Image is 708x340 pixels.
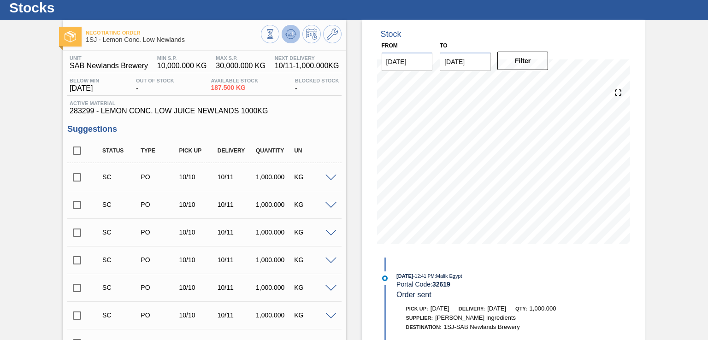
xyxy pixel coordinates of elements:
span: Unit [70,55,148,61]
strong: 32619 [432,281,450,288]
span: [PERSON_NAME] Ingredients [435,314,516,321]
div: 10/11/2025 [215,229,257,236]
span: 30,000.000 KG [216,62,265,70]
div: 1,000.000 [254,284,295,291]
div: KG [292,284,334,291]
span: Blocked Stock [295,78,339,83]
span: Below Min [70,78,99,83]
div: KG [292,311,334,319]
div: 10/11/2025 [215,284,257,291]
span: Pick up: [406,306,428,311]
button: Update Chart [282,25,300,43]
span: Next Delivery [275,55,339,61]
span: Supplier: [406,315,433,321]
div: Purchase order [138,201,180,208]
span: Order sent [396,291,431,299]
input: mm/dd/yyyy [382,53,433,71]
button: Stocks Overview [261,25,279,43]
img: Ícone [65,31,76,42]
span: 10,000.000 KG [157,62,207,70]
span: Negotiating Order [86,30,260,35]
input: mm/dd/yyyy [440,53,491,71]
span: Qty: [515,306,527,311]
span: 1SJ - Lemon Conc. Low Newlands [86,36,260,43]
div: KG [292,201,334,208]
div: 10/10/2025 [177,311,219,319]
div: 10/11/2025 [215,311,257,319]
div: Purchase order [138,311,180,319]
span: Available Stock [211,78,258,83]
span: [DATE] [396,273,413,279]
div: Portal Code: [396,281,615,288]
div: 10/10/2025 [177,256,219,264]
div: Pick up [177,147,219,154]
div: 1,000.000 [254,256,295,264]
div: Delivery [215,147,257,154]
span: : Malik Egypt [435,273,462,279]
div: - [134,78,177,93]
div: 1,000.000 [254,201,295,208]
button: Schedule Inventory [302,25,321,43]
label: From [382,42,398,49]
h3: Suggestions [67,124,341,134]
span: [DATE] [487,305,506,312]
div: KG [292,229,334,236]
div: Quantity [254,147,295,154]
div: Suggestion Created [100,229,142,236]
button: Go to Master Data / General [323,25,342,43]
div: Purchase order [138,173,180,181]
div: 10/10/2025 [177,173,219,181]
span: 283299 - LEMON CONC. LOW JUICE NEWLANDS 1000KG [70,107,339,115]
div: UN [292,147,334,154]
span: Destination: [406,324,442,330]
div: 10/11/2025 [215,173,257,181]
div: 1,000.000 [254,229,295,236]
div: 10/11/2025 [215,201,257,208]
div: Suggestion Created [100,201,142,208]
span: SAB Newlands Brewery [70,62,148,70]
span: 10/11 - 1,000.000 KG [275,62,339,70]
div: Stock [381,29,401,39]
div: 1,000.000 [254,311,295,319]
div: KG [292,173,334,181]
span: - 12:41 PM [413,274,435,279]
span: Out Of Stock [136,78,174,83]
span: [DATE] [70,84,99,93]
div: Purchase order [138,229,180,236]
div: 10/11/2025 [215,256,257,264]
span: MAX S.P. [216,55,265,61]
div: Type [138,147,180,154]
label: to [440,42,447,49]
div: Purchase order [138,284,180,291]
div: Suggestion Created [100,173,142,181]
span: [DATE] [431,305,449,312]
div: Suggestion Created [100,311,142,319]
div: 10/10/2025 [177,201,219,208]
span: Active Material [70,100,339,106]
div: 10/10/2025 [177,284,219,291]
div: 10/10/2025 [177,229,219,236]
span: 187.500 KG [211,84,258,91]
div: Status [100,147,142,154]
span: MIN S.P. [157,55,207,61]
button: Filter [497,52,549,70]
div: KG [292,256,334,264]
span: Delivery: [459,306,485,311]
span: 1SJ-SAB Newlands Brewery [444,323,520,330]
img: atual [382,276,388,281]
div: Suggestion Created [100,256,142,264]
div: - [293,78,342,93]
span: 1,000.000 [530,305,556,312]
div: 1,000.000 [254,173,295,181]
div: Purchase order [138,256,180,264]
div: Suggestion Created [100,284,142,291]
h1: Stocks [9,2,173,13]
